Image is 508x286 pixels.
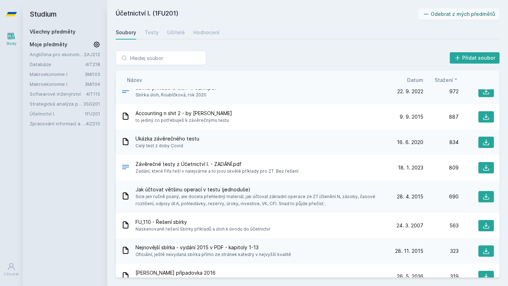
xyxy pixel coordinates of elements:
[407,76,423,84] button: Datum
[423,164,459,171] div: 809
[4,272,19,277] div: Uživatel
[423,248,459,255] div: 323
[135,117,232,124] span: to jediný co potřebuješ k závěrečnýmu testu
[116,25,136,40] a: Soubory
[400,113,423,120] span: 9. 9. 2015
[135,251,291,258] span: Oficiální, ještě nevydaná sbírka přímo ze stránek katedry v nejvyšší kvalitě
[121,87,130,97] div: PDF
[116,51,206,65] input: Hledej soubor
[30,120,86,127] a: Zpracování informací a znalostí
[397,193,423,200] span: 28. 4. 2015
[435,76,453,84] span: Stažení
[135,110,232,117] span: Accounting n shit 2 - by [PERSON_NAME]
[167,25,185,40] a: Učitelé
[30,51,84,58] a: Angličtina pro ekonomická studia 2 (B2/C1)
[6,41,17,46] div: Study
[1,28,21,50] a: Study
[395,248,423,255] span: 28. 11. 2015
[85,81,100,87] a: 3MI104
[193,25,219,40] a: Hodnocení
[193,29,219,36] div: Hodnocení
[30,90,86,97] a: Softwarové inženýrství
[135,186,385,193] span: Jak účtovat většinu operací v testu (jednoduše)
[116,29,136,36] div: Soubory
[85,111,100,117] a: 1FU201
[85,71,100,77] a: 3MI103
[85,61,100,67] a: 4IT218
[84,52,100,57] a: 2AJ212
[30,29,75,35] a: Všechny předměty
[30,71,85,78] a: Makroekonomie I
[135,142,199,149] span: Celý test z doby Covid
[397,273,423,280] span: 26. 5. 2016
[135,91,217,99] span: Sbírka úloh, Roubíčková, rok 2020
[135,135,199,142] span: Ukázka závěrečného testu
[135,161,298,168] span: Závěrečné testy z Účetnictví I. - ZADÁNÍ.pdf
[135,244,291,251] span: Nejnovější sbírka - vydání 2015 v PDF - kapitoly 1-13
[397,88,423,95] span: 22. 9. 2022
[435,76,459,84] button: Stažení
[135,193,385,207] span: Sice jen ručně psaný, ale docela přehledný materiál, jak účtovat základní operace ze ZT (členění ...
[83,101,100,107] a: 3SG201
[30,41,67,48] span: Moje předměty
[135,269,216,276] span: [PERSON_NAME] případovka 2016
[423,88,459,95] div: 972
[30,81,85,88] a: Makroekonomie I
[135,226,270,233] span: Naskenované řešení Sbírky příkladů a úloh k úvodu do účetnictví
[397,139,423,146] span: 16. 6. 2020
[450,52,500,64] button: Přidat soubor
[135,219,270,226] span: FU_110 - Řešení sbírky
[397,222,423,229] span: 24. 3. 2007
[135,168,298,175] span: Zadání, které Fifa řeší v nalejvárne a to jsou skvělé příklady pro ZT. Bez řešení
[423,193,459,200] div: 690
[145,29,159,36] div: Testy
[86,91,100,97] a: 4IT115
[127,76,142,84] button: Název
[121,163,130,173] div: PDF
[423,113,459,120] div: 887
[423,139,459,146] div: 834
[116,8,418,20] h2: Účetnictví I. (1FU201)
[30,110,85,117] a: Účetnictví I.
[30,61,85,68] a: Databáze
[135,276,216,284] span: LS2016
[418,8,500,20] button: Odebrat z mých předmětů
[1,259,21,280] a: Uživatel
[398,164,423,171] span: 18. 1. 2023
[145,25,159,40] a: Testy
[423,273,459,280] div: 319
[423,222,459,229] div: 563
[86,121,100,126] a: 4IZ210
[167,29,185,36] div: Učitelé
[30,100,83,107] a: Strategická analýza pro informatiky a statistiky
